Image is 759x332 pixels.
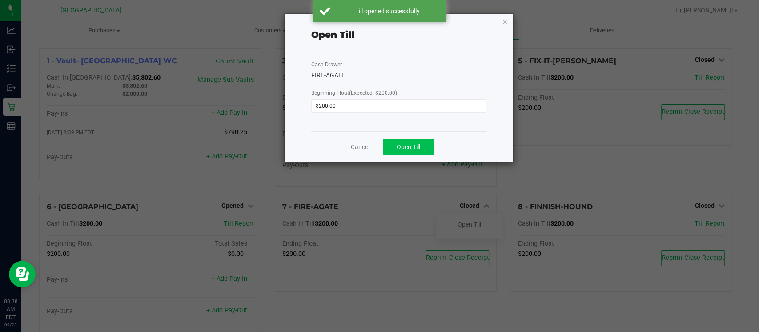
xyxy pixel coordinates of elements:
[311,28,355,41] div: Open Till
[311,61,342,69] label: Cash Drawer
[311,90,397,96] span: Beginning Float
[383,139,434,155] button: Open Till
[351,142,369,152] a: Cancel
[311,71,487,80] div: FIRE-AGATE
[335,7,440,16] div: Till opened successfully
[9,261,36,287] iframe: Resource center
[349,90,397,96] span: (Expected: $200.00)
[397,143,420,150] span: Open Till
